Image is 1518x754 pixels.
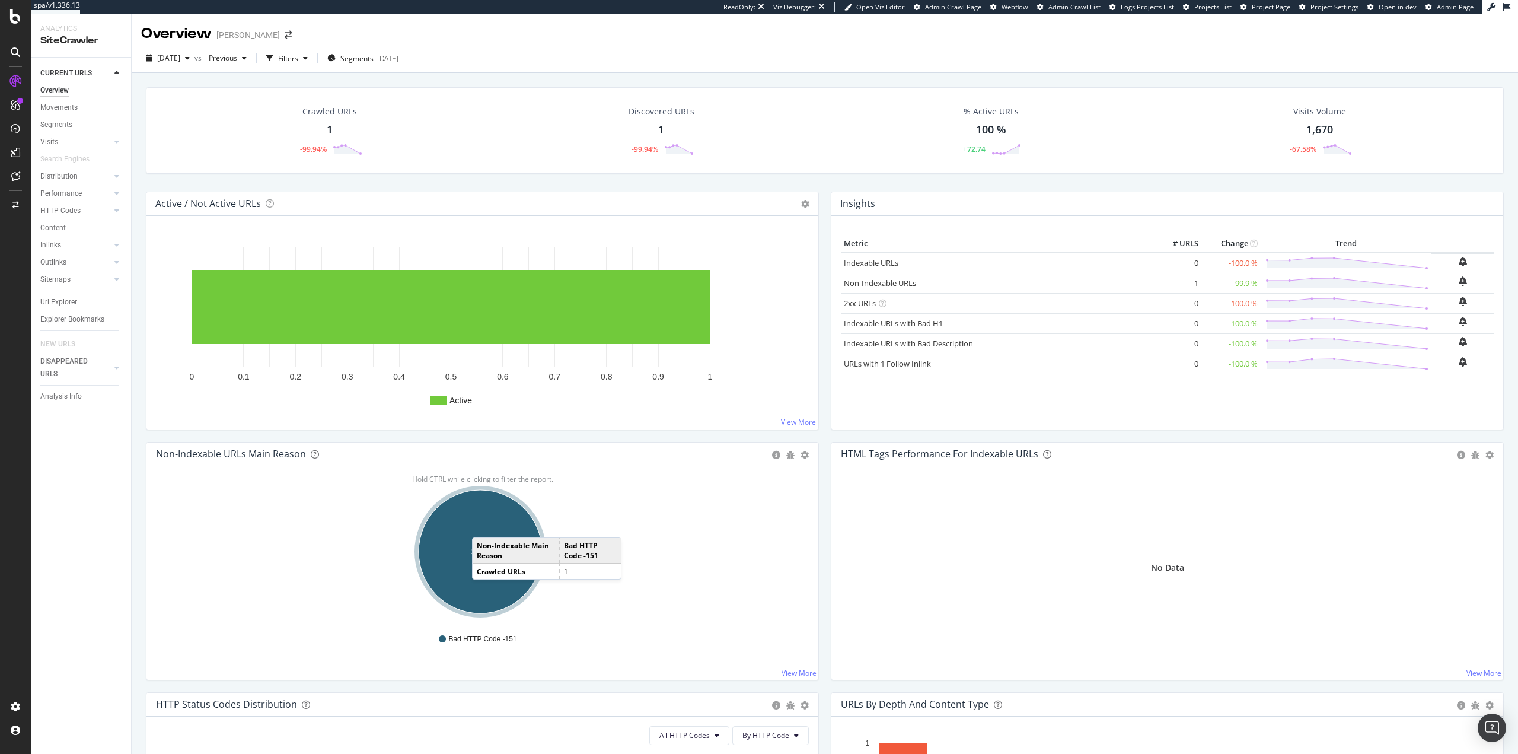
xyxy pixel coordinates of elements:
[40,136,58,148] div: Visits
[323,49,403,68] button: Segments[DATE]
[40,239,111,252] a: Inlinks
[1048,2,1101,11] span: Admin Crawl List
[1379,2,1417,11] span: Open in dev
[300,144,327,154] div: -99.94%
[1459,317,1467,326] div: bell-plus
[560,564,621,579] td: 1
[216,29,280,41] div: [PERSON_NAME]
[40,296,77,308] div: Url Explorer
[844,257,898,268] a: Indexable URLs
[801,451,809,459] div: gear
[40,187,111,200] a: Performance
[40,67,92,79] div: CURRENT URLS
[925,2,981,11] span: Admin Crawl Page
[1459,297,1467,306] div: bell-plus
[1240,2,1290,12] a: Project Page
[1154,313,1201,333] td: 0
[1261,235,1431,253] th: Trend
[40,153,90,166] div: Search Engines
[659,730,710,740] span: All HTTP Codes
[141,24,212,44] div: Overview
[782,668,817,678] a: View More
[471,548,490,556] text: 100%
[990,2,1028,12] a: Webflow
[1459,337,1467,346] div: bell-plus
[1201,273,1261,293] td: -99.9 %
[40,273,111,286] a: Sitemaps
[448,634,516,644] span: Bad HTTP Code -151
[1151,562,1184,574] div: No Data
[473,564,560,579] td: Crawled URLs
[40,296,123,308] a: Url Explorer
[156,698,297,710] div: HTTP Status Codes Distribution
[40,390,82,403] div: Analysis Info
[156,235,805,420] svg: A chart.
[964,106,1019,117] div: % Active URLs
[801,701,809,710] div: gear
[708,372,713,381] text: 1
[40,153,101,166] a: Search Engines
[156,485,805,623] svg: A chart.
[1194,2,1232,11] span: Projects List
[844,338,973,349] a: Indexable URLs with Bad Description
[1201,313,1261,333] td: -100.0 %
[772,701,780,710] div: circle-info
[856,2,905,11] span: Open Viz Editor
[844,278,916,288] a: Non-Indexable URLs
[1154,333,1201,354] td: 0
[649,726,729,745] button: All HTTP Codes
[40,205,81,217] div: HTTP Codes
[1201,253,1261,273] td: -100.0 %
[40,222,66,234] div: Content
[1485,701,1494,710] div: gear
[1290,144,1316,154] div: -67.58%
[1457,451,1465,459] div: circle-info
[40,256,111,269] a: Outlinks
[40,170,111,183] a: Distribution
[156,448,306,460] div: Non-Indexable URLs Main Reason
[445,372,457,381] text: 0.5
[40,119,123,131] a: Segments
[1459,276,1467,286] div: bell-plus
[723,2,755,12] div: ReadOnly:
[841,235,1154,253] th: Metric
[40,136,111,148] a: Visits
[40,84,123,97] a: Overview
[1293,106,1346,117] div: Visits Volume
[801,200,809,208] i: Options
[781,417,816,427] a: View More
[549,372,561,381] text: 0.7
[1201,293,1261,313] td: -100.0 %
[1466,668,1501,678] a: View More
[772,451,780,459] div: circle-info
[141,49,194,68] button: [DATE]
[40,205,111,217] a: HTTP Codes
[40,338,75,351] div: NEW URLS
[914,2,981,12] a: Admin Crawl Page
[1183,2,1232,12] a: Projects List
[1154,235,1201,253] th: # URLS
[1037,2,1101,12] a: Admin Crawl List
[327,122,333,138] div: 1
[1471,701,1479,710] div: bug
[976,122,1006,138] div: 100 %
[841,698,989,710] div: URLs by Depth and Content Type
[1367,2,1417,12] a: Open in dev
[157,53,180,63] span: 2025 Aug. 25th
[40,355,100,380] div: DISAPPEARED URLS
[40,390,123,403] a: Analysis Info
[786,701,795,710] div: bug
[963,144,986,154] div: +72.74
[1201,354,1261,374] td: -100.0 %
[1201,333,1261,354] td: -100.0 %
[473,538,560,564] td: Non-Indexable Main Reason
[285,31,292,39] div: arrow-right-arrow-left
[1310,2,1358,11] span: Project Settings
[1299,2,1358,12] a: Project Settings
[1459,357,1467,367] div: bell-plus
[773,2,816,12] div: Viz Debugger:
[40,222,123,234] a: Content
[840,196,875,212] h4: Insights
[40,101,123,114] a: Movements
